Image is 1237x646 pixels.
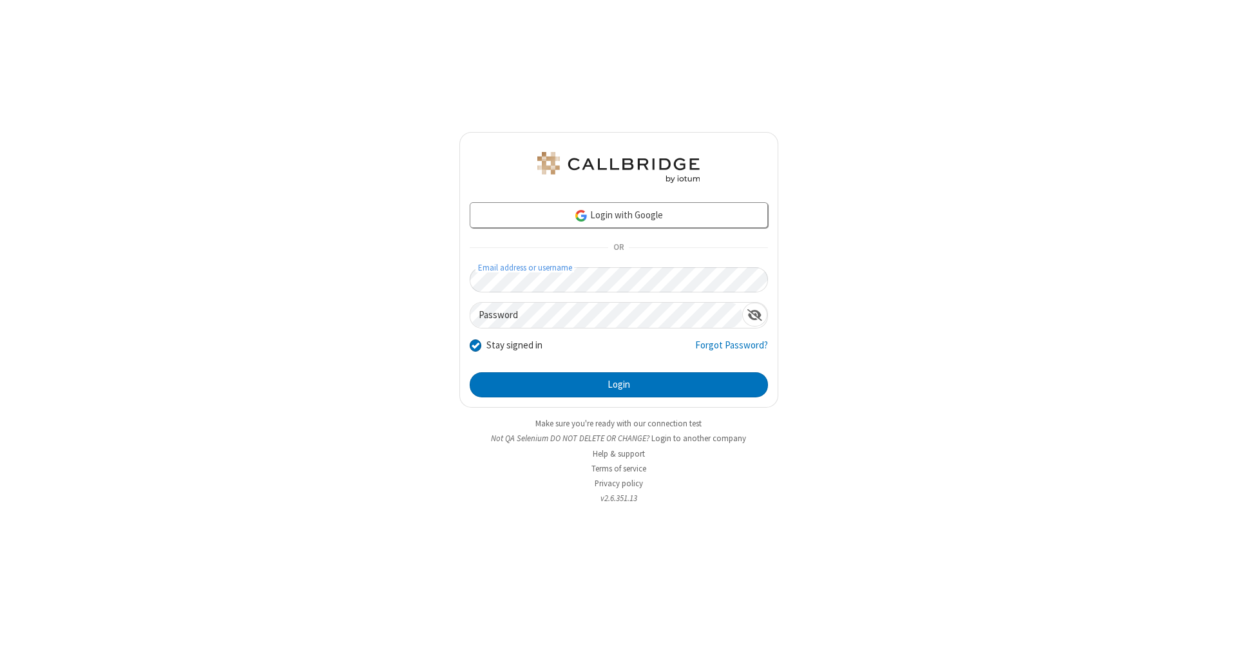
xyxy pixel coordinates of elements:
li: Not QA Selenium DO NOT DELETE OR CHANGE? [459,432,778,444]
button: Login to another company [651,432,746,444]
iframe: Chat [1205,613,1227,637]
input: Email address or username [470,267,768,292]
label: Stay signed in [486,338,542,353]
a: Make sure you're ready with our connection test [535,418,702,429]
img: google-icon.png [574,209,588,223]
li: v2.6.351.13 [459,492,778,504]
img: QA Selenium DO NOT DELETE OR CHANGE [535,152,702,183]
a: Login with Google [470,202,768,228]
input: Password [470,303,742,328]
div: Show password [742,303,767,327]
a: Help & support [593,448,645,459]
a: Terms of service [591,463,646,474]
button: Login [470,372,768,398]
a: Forgot Password? [695,338,768,363]
a: Privacy policy [595,478,643,489]
span: OR [608,239,629,257]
